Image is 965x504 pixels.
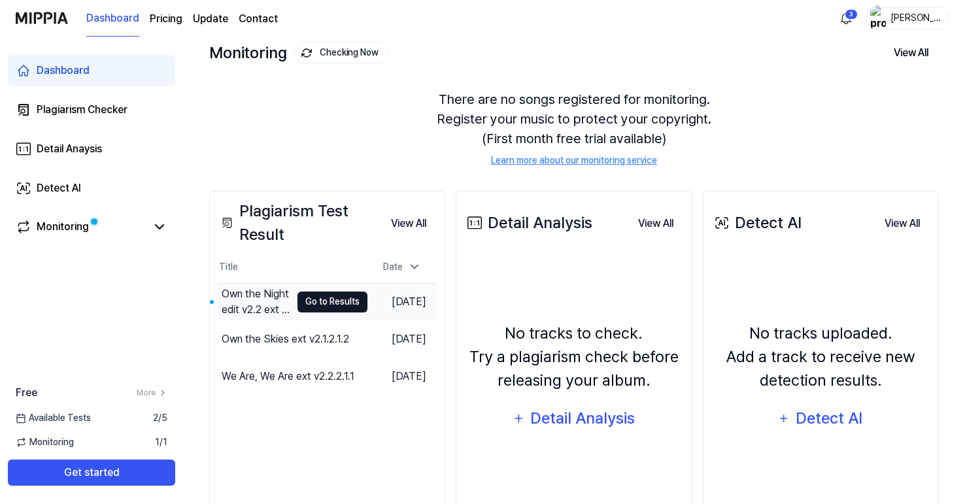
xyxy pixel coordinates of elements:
[300,46,314,59] img: monitoring Icon
[37,63,90,78] div: Dashboard
[294,42,389,64] button: Checking Now
[628,210,684,237] button: View All
[367,320,437,358] td: [DATE]
[794,406,864,431] div: Detect AI
[16,411,91,425] span: Available Tests
[491,154,657,167] a: Learn more about our monitoring service
[137,387,167,399] a: More
[218,252,367,283] th: Title
[155,435,167,449] span: 1 / 1
[367,283,437,320] td: [DATE]
[209,42,389,64] div: Monitoring
[770,403,872,434] button: Detect AI
[367,358,437,395] td: [DATE]
[530,406,636,431] div: Detail Analysis
[16,435,74,449] span: Monitoring
[209,74,939,183] div: There are no songs registered for monitoring. Register your music to protect your copyright. (Fir...
[8,173,175,204] a: Detect AI
[153,411,167,425] span: 2 / 5
[378,256,426,278] div: Date
[711,322,930,392] div: No tracks uploaded. Add a track to receive new detection results.
[37,219,89,235] div: Monitoring
[866,7,949,29] button: profile[PERSON_NAME]
[193,11,228,27] a: Update
[890,10,941,25] div: [PERSON_NAME]
[464,211,592,235] div: Detail Analysis
[874,210,930,237] button: View All
[86,1,139,37] a: Dashboard
[37,180,81,196] div: Detect AI
[8,55,175,86] a: Dashboard
[37,102,127,118] div: Plagiarism Checker
[8,133,175,165] a: Detail Anaysis
[222,369,354,384] div: We Are, We Are ext v2.2.2.1.1
[218,199,381,246] div: Plagiarism Test Result
[870,5,886,31] img: profile
[37,141,102,157] div: Detail Anaysis
[222,331,349,347] div: Own the Skies ext v2.1.2.1.2
[16,385,37,401] span: Free
[845,9,858,20] div: 3
[504,403,644,434] button: Detail Analysis
[381,210,437,237] button: View All
[222,286,291,318] div: Own the Night edit v2.2 ext v1.2
[239,11,278,27] a: Contact
[8,460,175,486] button: Get started
[711,211,802,235] div: Detect AI
[16,219,146,235] a: Monitoring
[836,8,856,29] button: 알림3
[150,11,182,27] a: Pricing
[838,10,854,26] img: 알림
[297,292,367,312] button: Go to Results
[883,39,939,67] button: View All
[464,322,683,392] div: No tracks to check. Try a plagiarism check before releasing your album.
[8,94,175,126] a: Plagiarism Checker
